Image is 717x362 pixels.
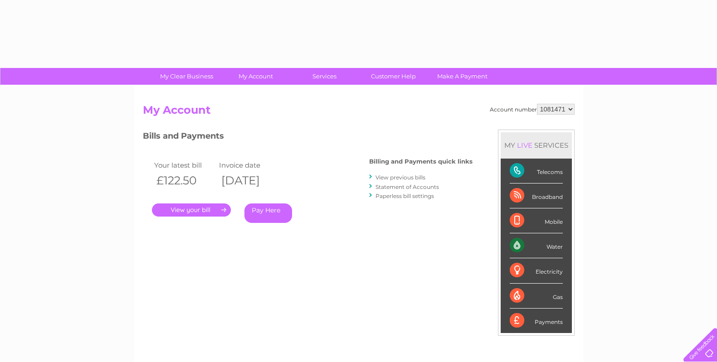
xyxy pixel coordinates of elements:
[217,159,282,171] td: Invoice date
[369,158,473,165] h4: Billing and Payments quick links
[244,203,292,223] a: Pay Here
[218,68,293,85] a: My Account
[376,174,425,181] a: View previous bills
[217,171,282,190] th: [DATE]
[501,132,572,158] div: MY SERVICES
[515,141,534,150] div: LIVE
[490,104,575,115] div: Account number
[152,171,217,190] th: £122.50
[510,309,563,333] div: Payments
[510,258,563,283] div: Electricity
[376,193,434,199] a: Paperless bill settings
[143,104,575,121] h2: My Account
[149,68,224,85] a: My Clear Business
[356,68,431,85] a: Customer Help
[143,130,473,145] h3: Bills and Payments
[510,284,563,309] div: Gas
[510,159,563,183] div: Telecoms
[376,183,439,190] a: Statement of Accounts
[425,68,500,85] a: Make A Payment
[510,183,563,208] div: Broadband
[510,233,563,258] div: Water
[510,208,563,233] div: Mobile
[152,159,217,171] td: Your latest bill
[287,68,362,85] a: Services
[152,203,231,217] a: .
